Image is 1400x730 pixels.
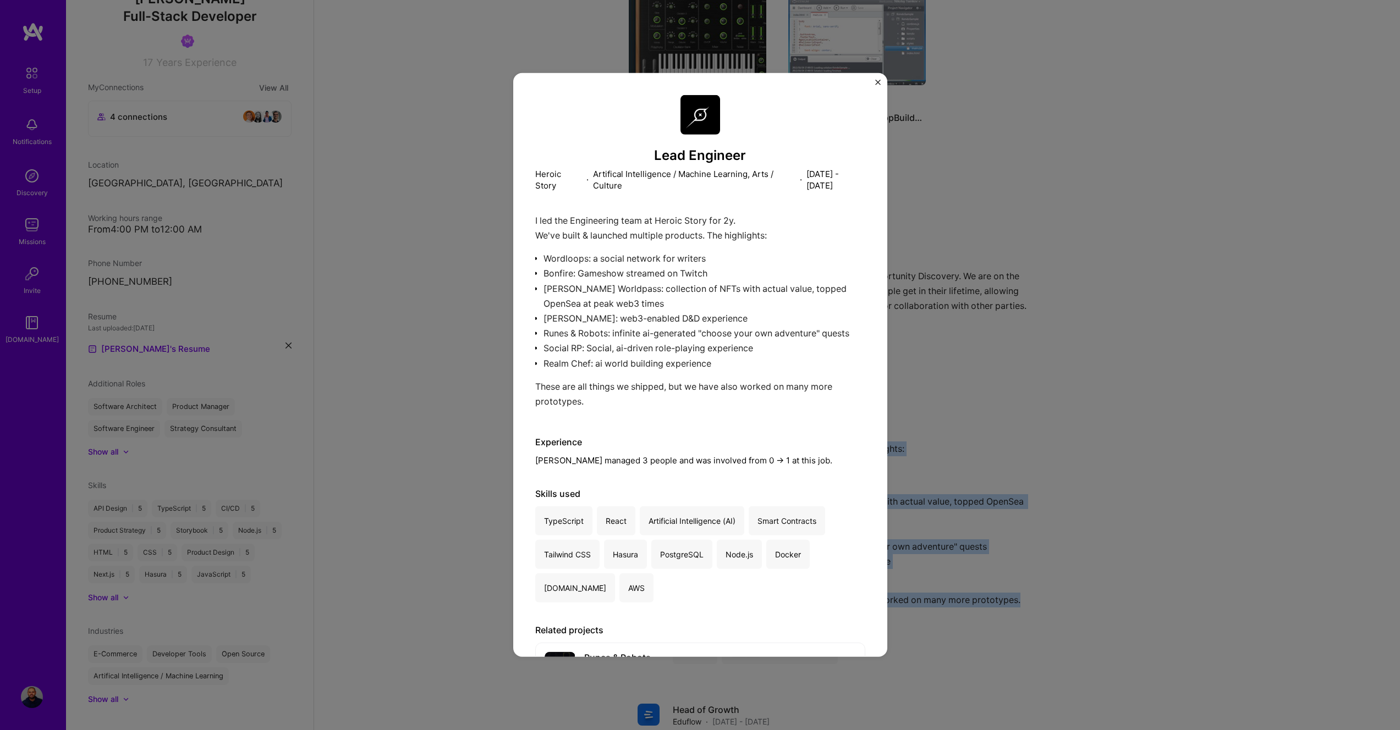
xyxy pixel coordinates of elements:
div: Node.js [717,540,762,569]
div: Related projects [535,624,865,636]
p: Heroic Story [535,168,582,191]
div: Runes & Robots [584,652,651,663]
h3: Lead Engineer [535,148,865,164]
div: Experience [535,436,865,448]
p: Artifical Intelligence / Machine Learning, Arts / Culture [593,168,796,191]
div: Skills used [535,488,865,500]
div: [PERSON_NAME] managed 3 people and was involved from 0 -> 1 at this job. [535,436,865,466]
button: Close [875,80,881,91]
div: AWS [619,573,654,602]
img: project cover [545,652,575,675]
div: Docker [766,540,810,569]
div: Hasura [604,540,647,569]
div: React [597,506,635,535]
div: PostgreSQL [651,540,712,569]
span: · [800,174,802,185]
div: Smart Contracts [749,506,825,535]
span: · [586,174,589,185]
div: Artificial Intelligence (AI) [640,506,744,535]
img: Company logo [680,95,720,135]
div: [DOMAIN_NAME] [535,573,615,602]
p: [DATE] - [DATE] [806,168,865,191]
div: TypeScript [535,506,592,535]
div: Tailwind CSS [535,540,600,569]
